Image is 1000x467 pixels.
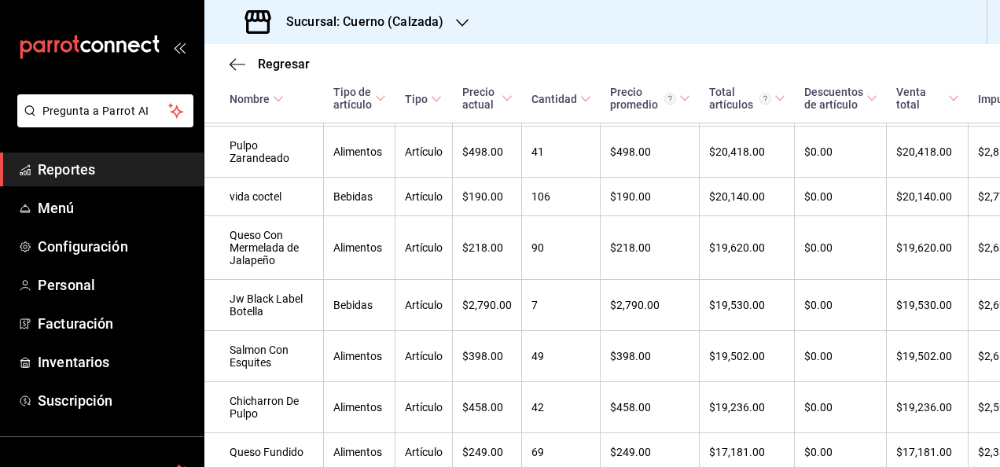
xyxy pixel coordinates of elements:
div: Tipo [405,93,428,105]
div: Nombre [230,93,270,105]
div: Descuentos de artículo [804,86,863,111]
td: $0.00 [795,382,887,433]
div: Cantidad [531,93,577,105]
td: Pulpo Zarandeado [204,127,324,178]
td: $19,620.00 [887,216,969,280]
button: Regresar [230,57,310,72]
h3: Sucursal: Cuerno (Calzada) [274,13,443,31]
td: Alimentos [324,331,395,382]
td: $19,620.00 [700,216,795,280]
td: 42 [522,382,601,433]
td: 41 [522,127,601,178]
div: Precio actual [462,86,498,111]
button: open_drawer_menu [173,41,186,53]
div: Precio promedio [610,86,676,111]
span: Precio promedio [610,86,690,111]
div: Tipo de artículo [333,86,372,111]
span: Menú [38,197,191,219]
div: Total artículos [709,86,771,111]
span: Cantidad [531,93,591,105]
td: 106 [522,178,601,216]
td: Queso Con Mermelada de Jalapeño [204,216,324,280]
span: Tipo [405,93,442,105]
td: $398.00 [453,331,522,382]
td: $498.00 [453,127,522,178]
a: Pregunta a Parrot AI [11,114,193,131]
td: Alimentos [324,127,395,178]
span: Tipo de artículo [333,86,386,111]
td: $458.00 [453,382,522,433]
td: vida coctel [204,178,324,216]
span: Personal [38,274,191,296]
div: Venta total [896,86,945,111]
td: $190.00 [601,178,700,216]
svg: Precio promedio = Total artículos / cantidad [664,93,676,105]
td: Artículo [395,280,453,331]
td: Alimentos [324,216,395,280]
span: Regresar [258,57,310,72]
td: $218.00 [453,216,522,280]
td: $0.00 [795,280,887,331]
td: $498.00 [601,127,700,178]
td: Artículo [395,127,453,178]
td: $2,790.00 [601,280,700,331]
td: $0.00 [795,178,887,216]
td: $20,418.00 [700,127,795,178]
td: 49 [522,331,601,382]
td: 7 [522,280,601,331]
span: Inventarios [38,351,191,373]
td: Artículo [395,216,453,280]
span: Suscripción [38,390,191,411]
td: $458.00 [601,382,700,433]
span: Pregunta a Parrot AI [42,103,169,120]
td: Artículo [395,178,453,216]
td: $2,790.00 [453,280,522,331]
td: Salmon Con Esquites [204,331,324,382]
span: Descuentos de artículo [804,86,877,111]
td: 90 [522,216,601,280]
td: $20,140.00 [700,178,795,216]
td: $19,502.00 [700,331,795,382]
td: Artículo [395,382,453,433]
td: $19,502.00 [887,331,969,382]
svg: El total artículos considera cambios de precios en los artículos así como costos adicionales por ... [759,93,771,105]
td: $19,530.00 [887,280,969,331]
td: $398.00 [601,331,700,382]
td: $20,140.00 [887,178,969,216]
td: $19,236.00 [887,382,969,433]
td: Bebidas [324,178,395,216]
td: $19,530.00 [700,280,795,331]
span: Total artículos [709,86,785,111]
td: Artículo [395,331,453,382]
td: $0.00 [795,216,887,280]
span: Facturación [38,313,191,334]
td: $190.00 [453,178,522,216]
td: Chicharron De Pulpo [204,382,324,433]
td: $20,418.00 [887,127,969,178]
span: Configuración [38,236,191,257]
td: Alimentos [324,382,395,433]
button: Pregunta a Parrot AI [17,94,193,127]
td: $218.00 [601,216,700,280]
td: Jw Black Label Botella [204,280,324,331]
td: $0.00 [795,127,887,178]
span: Precio actual [462,86,513,111]
span: Nombre [230,93,284,105]
span: Venta total [896,86,959,111]
td: $0.00 [795,331,887,382]
td: $19,236.00 [700,382,795,433]
td: Bebidas [324,280,395,331]
span: Reportes [38,159,191,180]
